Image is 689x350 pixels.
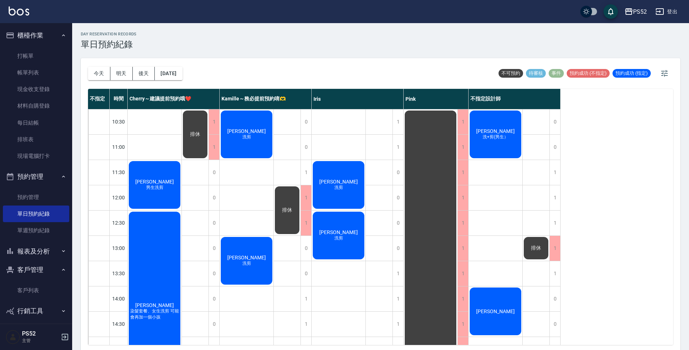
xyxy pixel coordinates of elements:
[457,312,468,337] div: 1
[3,114,69,131] a: 每日結帳
[88,89,110,109] div: 不指定
[226,255,267,260] span: [PERSON_NAME]
[81,32,137,36] h2: day Reservation records
[457,236,468,261] div: 1
[3,302,69,320] button: 行銷工具
[3,260,69,279] button: 客戶管理
[145,185,165,191] span: 男生洗剪
[110,286,128,311] div: 14:00
[392,211,403,236] div: 0
[3,48,69,64] a: 打帳單
[6,330,20,344] img: Person
[209,211,219,236] div: 0
[392,109,403,134] div: 1
[241,260,253,267] span: 洗剪
[300,135,311,160] div: 0
[392,286,403,311] div: 1
[110,89,128,109] div: 時間
[633,7,647,16] div: PS52
[457,286,468,311] div: 1
[318,229,359,235] span: [PERSON_NAME]
[333,235,344,241] span: 洗剪
[392,261,403,286] div: 1
[549,160,560,185] div: 1
[110,185,128,210] div: 12:00
[134,302,175,308] span: [PERSON_NAME]
[209,109,219,134] div: 1
[9,7,29,16] img: Logo
[3,282,69,299] a: 客戶列表
[133,67,155,80] button: 後天
[189,131,202,138] span: 排休
[128,89,220,109] div: Cherry～建議提前預約哦❤️
[3,242,69,261] button: 報表及分析
[300,109,311,134] div: 0
[3,98,69,114] a: 材料自購登錄
[300,261,311,286] div: 0
[241,134,253,140] span: 洗剪
[155,67,182,80] button: [DATE]
[110,109,128,134] div: 10:30
[209,286,219,311] div: 0
[209,236,219,261] div: 0
[312,89,404,109] div: Iris
[3,189,69,206] a: 預約管理
[3,222,69,239] a: 單週預約紀錄
[3,81,69,98] a: 現金收支登錄
[567,70,610,77] span: 預約成功 (不指定)
[622,4,650,19] button: PS52
[404,89,469,109] div: Pink
[549,261,560,286] div: 1
[300,236,311,261] div: 0
[110,236,128,261] div: 13:00
[110,160,128,185] div: 11:30
[110,67,133,80] button: 明天
[530,245,543,251] span: 排休
[3,167,69,186] button: 預約管理
[129,308,180,320] span: 染髮套餐、女生洗剪 可能會再加一個小孩
[300,211,311,236] div: 1
[110,210,128,236] div: 12:30
[333,185,344,191] span: 洗剪
[110,311,128,337] div: 14:30
[300,160,311,185] div: 1
[549,135,560,160] div: 0
[549,236,560,261] div: 1
[110,261,128,286] div: 13:30
[392,312,403,337] div: 1
[499,70,523,77] span: 不可預約
[613,70,651,77] span: 預約成功 (指定)
[134,179,175,185] span: [PERSON_NAME]
[457,109,468,134] div: 1
[209,135,219,160] div: 1
[549,286,560,311] div: 0
[604,4,618,19] button: save
[457,261,468,286] div: 1
[549,70,564,77] span: 事件
[3,64,69,81] a: 帳單列表
[209,261,219,286] div: 0
[300,286,311,311] div: 1
[392,185,403,210] div: 0
[549,211,560,236] div: 1
[110,134,128,160] div: 11:00
[22,337,59,344] p: 主管
[3,148,69,164] a: 現場電腦打卡
[392,135,403,160] div: 1
[3,131,69,148] a: 排班表
[392,236,403,261] div: 0
[481,134,510,140] span: 洗+剪(男生）
[81,39,137,49] h3: 單日預約紀錄
[88,67,110,80] button: 今天
[209,312,219,337] div: 0
[226,128,267,134] span: [PERSON_NAME]
[475,308,516,314] span: [PERSON_NAME]
[457,135,468,160] div: 1
[653,5,680,18] button: 登出
[526,70,546,77] span: 待審核
[549,109,560,134] div: 0
[300,185,311,210] div: 1
[209,185,219,210] div: 0
[318,179,359,185] span: [PERSON_NAME]
[457,185,468,210] div: 1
